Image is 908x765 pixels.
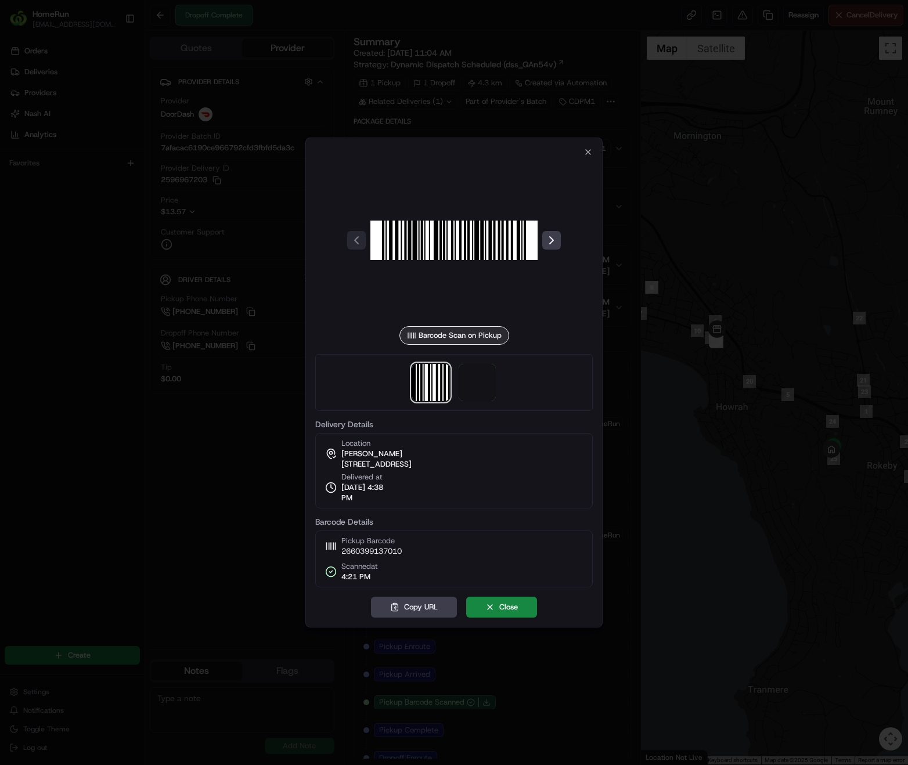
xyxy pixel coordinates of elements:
span: Location [341,438,370,449]
label: Barcode Details [315,518,593,526]
button: Close [466,597,537,618]
img: barcode_scan_on_pickup image [412,364,449,401]
span: 4:21 PM [341,572,378,582]
span: Delivered at [341,472,395,482]
div: Barcode Scan on Pickup [399,326,509,345]
span: [DATE] 4:38 PM [341,482,395,503]
span: [PERSON_NAME] [341,449,402,459]
label: Delivery Details [315,420,593,428]
span: [STREET_ADDRESS] [341,459,412,470]
span: Scanned at [341,561,378,572]
img: barcode_scan_on_pickup image [370,157,538,324]
button: Copy URL [371,597,457,618]
span: 2660399137010 [341,546,402,557]
span: Pickup Barcode [341,536,402,546]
